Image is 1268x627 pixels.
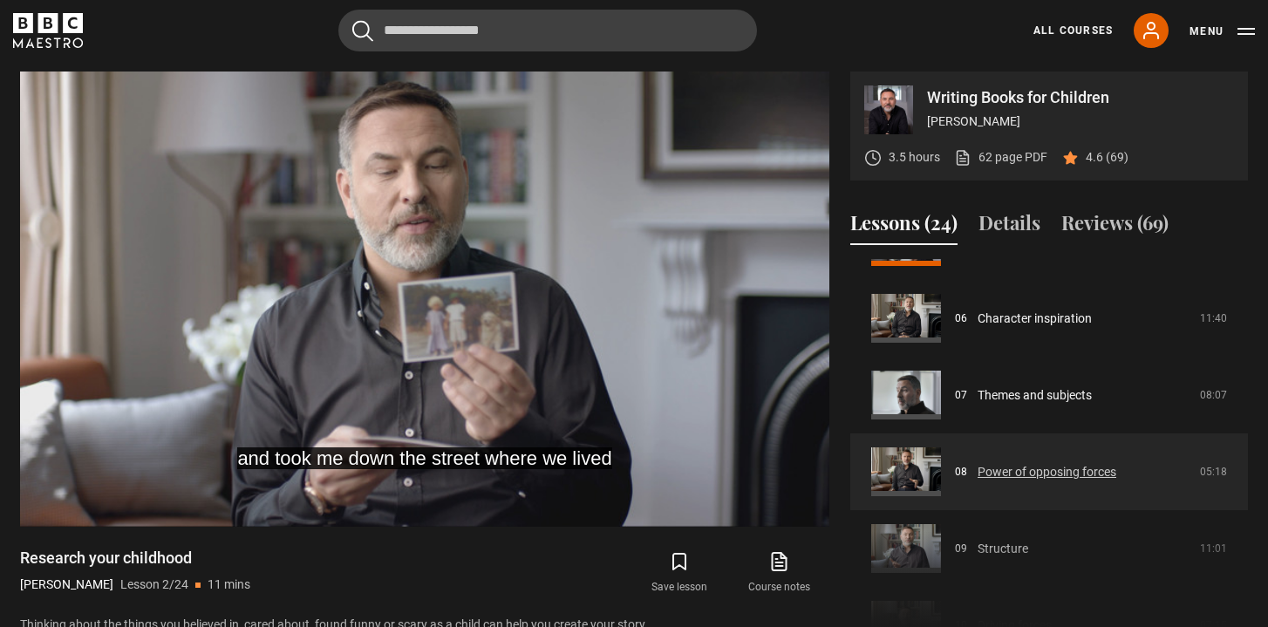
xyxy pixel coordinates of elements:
[927,112,1234,131] p: [PERSON_NAME]
[978,208,1040,245] button: Details
[730,548,829,598] a: Course notes
[120,576,188,594] p: Lesson 2/24
[338,10,757,51] input: Search
[1086,148,1128,167] p: 4.6 (69)
[1061,208,1169,245] button: Reviews (69)
[20,548,250,569] h1: Research your childhood
[850,208,958,245] button: Lessons (24)
[13,13,83,48] svg: BBC Maestro
[208,576,250,594] p: 11 mins
[1033,23,1113,38] a: All Courses
[630,548,729,598] button: Save lesson
[954,148,1047,167] a: 62 page PDF
[20,72,829,527] video-js: Video Player
[20,576,113,594] p: [PERSON_NAME]
[927,90,1234,106] p: Writing Books for Children
[1190,23,1255,40] button: Toggle navigation
[978,310,1092,328] a: Character inspiration
[889,148,940,167] p: 3.5 hours
[352,20,373,42] button: Submit the search query
[978,463,1116,481] a: Power of opposing forces
[978,386,1092,405] a: Themes and subjects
